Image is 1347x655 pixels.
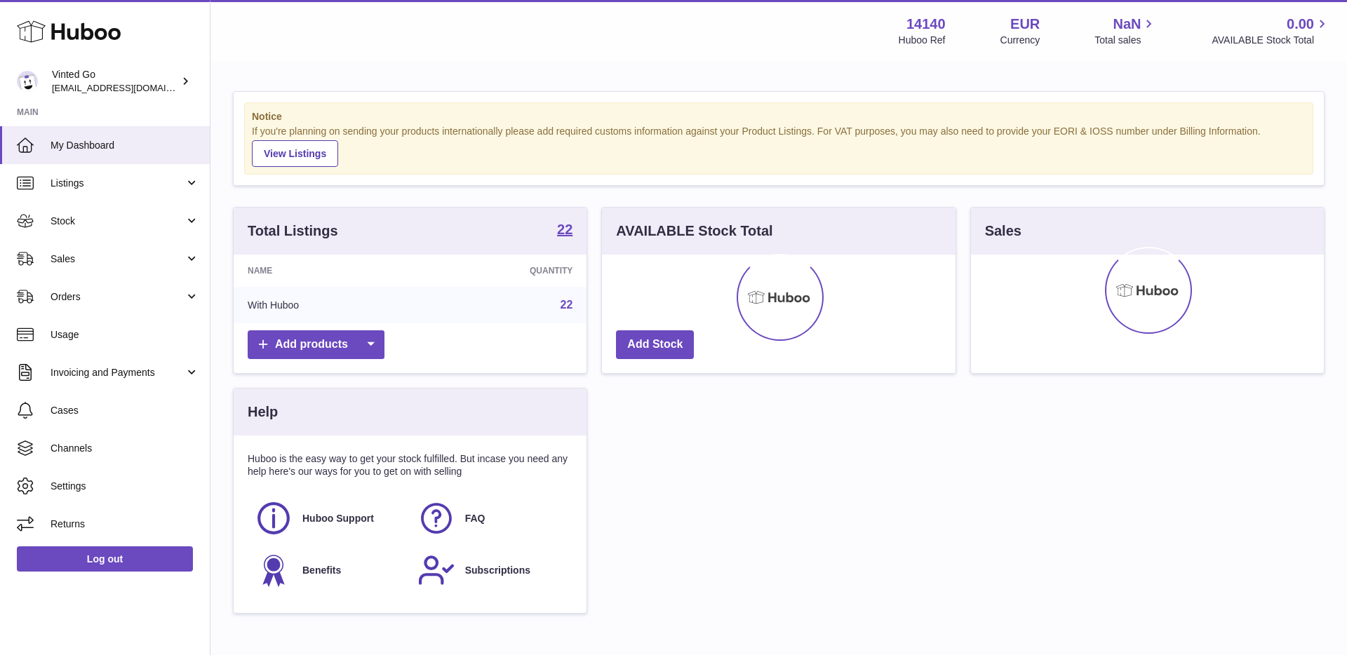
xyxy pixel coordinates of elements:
span: Sales [51,252,185,266]
strong: Notice [252,110,1306,123]
span: Huboo Support [302,512,374,525]
a: Subscriptions [417,551,566,589]
a: 0.00 AVAILABLE Stock Total [1212,15,1330,47]
span: [EMAIL_ADDRESS][DOMAIN_NAME] [52,82,206,93]
span: Listings [51,177,185,190]
span: FAQ [465,512,485,525]
strong: 22 [557,222,572,236]
span: Benefits [302,564,341,577]
img: giedre.bartusyte@vinted.com [17,71,38,92]
a: Add products [248,330,384,359]
h3: Help [248,403,278,421]
span: Subscriptions [465,564,530,577]
span: Settings [51,480,199,493]
strong: 14140 [906,15,946,34]
a: View Listings [252,140,338,167]
p: Huboo is the easy way to get your stock fulfilled. But incase you need any help here's our ways f... [248,452,572,479]
th: Quantity [420,255,587,287]
td: With Huboo [234,287,420,323]
a: Add Stock [616,330,694,359]
a: NaN Total sales [1094,15,1157,47]
span: 0.00 [1287,15,1314,34]
span: Channels [51,442,199,455]
span: My Dashboard [51,139,199,152]
div: Currency [1000,34,1040,47]
strong: EUR [1010,15,1040,34]
a: 22 [557,222,572,239]
span: Stock [51,215,185,228]
a: Benefits [255,551,403,589]
a: FAQ [417,499,566,537]
span: Orders [51,290,185,304]
div: Vinted Go [52,68,178,95]
h3: AVAILABLE Stock Total [616,222,772,241]
span: Total sales [1094,34,1157,47]
a: 22 [561,299,573,311]
div: If you're planning on sending your products internationally please add required customs informati... [252,125,1306,167]
span: Invoicing and Payments [51,366,185,379]
span: Cases [51,404,199,417]
h3: Total Listings [248,222,338,241]
a: Log out [17,546,193,572]
div: Huboo Ref [899,34,946,47]
span: Usage [51,328,199,342]
th: Name [234,255,420,287]
span: Returns [51,518,199,531]
span: AVAILABLE Stock Total [1212,34,1330,47]
h3: Sales [985,222,1021,241]
span: NaN [1113,15,1141,34]
a: Huboo Support [255,499,403,537]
